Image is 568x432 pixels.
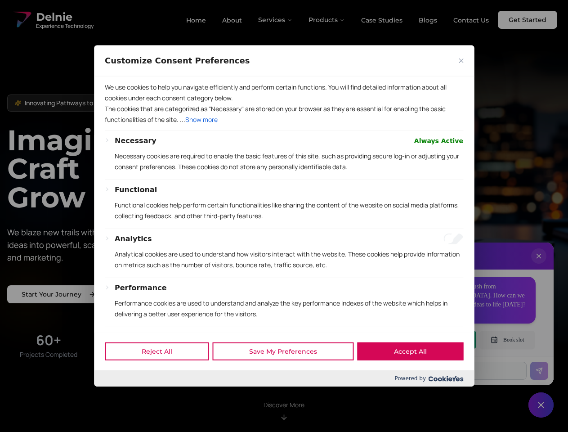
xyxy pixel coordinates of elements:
[105,82,463,103] p: We use cookies to help you navigate efficiently and perform certain functions. You will find deta...
[115,151,463,172] p: Necessary cookies are required to enable the basic features of this site, such as providing secur...
[115,135,157,146] button: Necessary
[115,184,157,195] button: Functional
[414,135,463,146] span: Always Active
[105,55,250,66] span: Customize Consent Preferences
[115,200,463,221] p: Functional cookies help perform certain functionalities like sharing the content of the website o...
[105,342,209,360] button: Reject All
[212,342,353,360] button: Save My Preferences
[115,234,152,244] button: Analytics
[428,376,463,382] img: Cookieyes logo
[115,298,463,319] p: Performance cookies are used to understand and analyze the key performance indexes of the website...
[443,234,463,244] input: Enable Analytics
[94,370,474,387] div: Powered by
[105,103,463,125] p: The cookies that are categorized as "Necessary" are stored on your browser as they are essential ...
[115,249,463,270] p: Analytical cookies are used to understand how visitors interact with the website. These cookies h...
[459,58,463,63] img: Close
[115,283,167,293] button: Performance
[185,114,218,125] button: Show more
[357,342,463,360] button: Accept All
